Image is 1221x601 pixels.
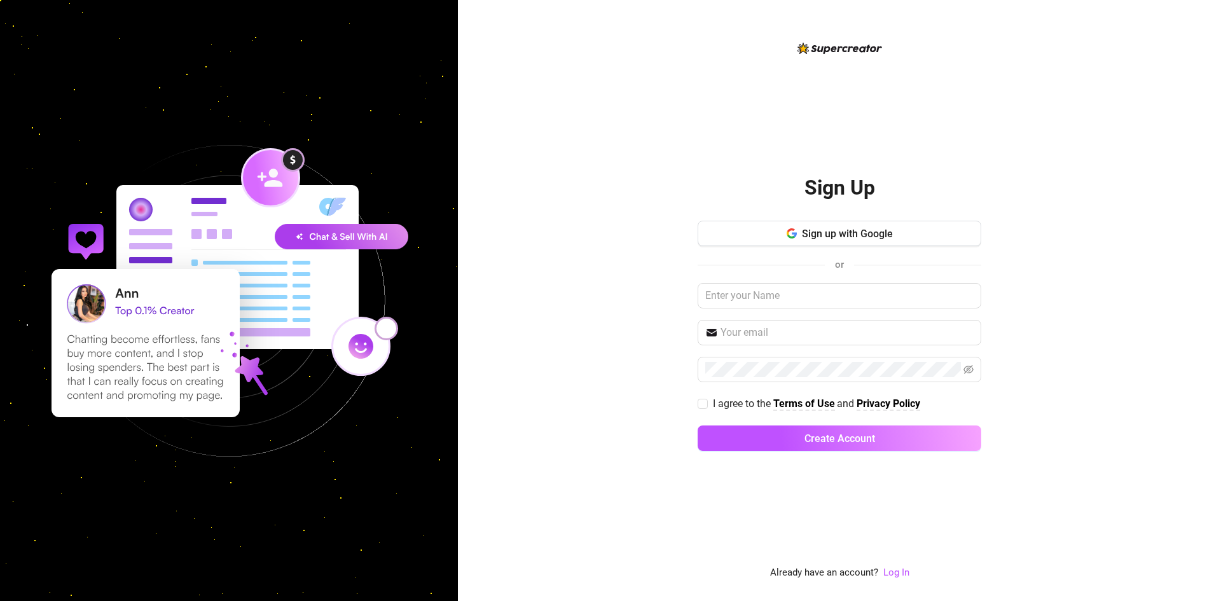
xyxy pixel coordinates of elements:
[857,397,920,411] a: Privacy Policy
[773,397,835,411] a: Terms of Use
[883,565,909,581] a: Log In
[773,397,835,410] strong: Terms of Use
[797,43,882,54] img: logo-BBDzfeDw.svg
[804,432,875,445] span: Create Account
[802,228,893,240] span: Sign up with Google
[770,565,878,581] span: Already have an account?
[698,425,981,451] button: Create Account
[698,283,981,308] input: Enter your Name
[804,175,875,201] h2: Sign Up
[713,397,773,410] span: I agree to the
[857,397,920,410] strong: Privacy Policy
[837,397,857,410] span: and
[721,325,974,340] input: Your email
[963,364,974,375] span: eye-invisible
[9,81,449,521] img: signup-background-D0MIrEPF.svg
[698,221,981,246] button: Sign up with Google
[883,567,909,578] a: Log In
[835,259,844,270] span: or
